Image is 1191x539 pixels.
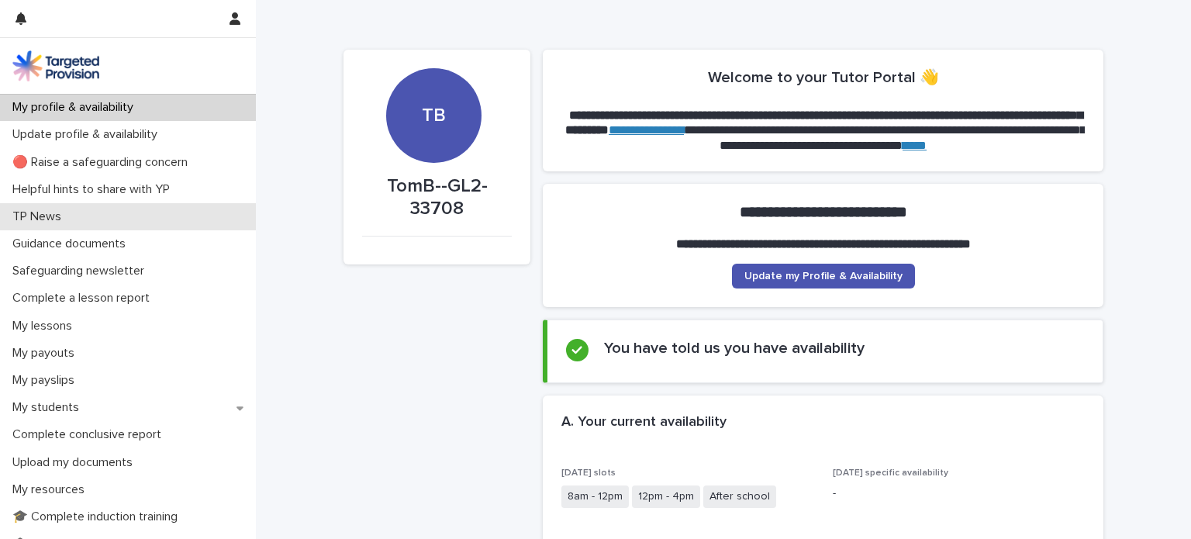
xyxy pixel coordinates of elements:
span: [DATE] specific availability [833,468,948,478]
span: [DATE] slots [561,468,616,478]
span: 8am - 12pm [561,485,629,508]
h2: You have told us you have availability [604,339,865,358]
p: Complete conclusive report [6,427,174,442]
a: Update my Profile & Availability [732,264,915,289]
span: 12pm - 4pm [632,485,700,508]
p: TomB--GL2-33708 [362,175,512,220]
p: Complete a lesson report [6,291,162,306]
img: M5nRWzHhSzIhMunXDL62 [12,50,99,81]
p: My payouts [6,346,87,361]
p: My resources [6,482,97,497]
span: After school [703,485,776,508]
p: 🎓 Complete induction training [6,510,190,524]
p: Safeguarding newsletter [6,264,157,278]
p: Update profile & availability [6,127,170,142]
p: Guidance documents [6,237,138,251]
p: My lessons [6,319,85,333]
div: TB [386,10,481,127]
p: Upload my documents [6,455,145,470]
p: My payslips [6,373,87,388]
p: TP News [6,209,74,224]
span: Update my Profile & Availability [744,271,903,282]
p: - [833,485,1086,502]
p: My profile & availability [6,100,146,115]
h2: Welcome to your Tutor Portal 👋 [708,68,939,87]
p: 🔴 Raise a safeguarding concern [6,155,200,170]
p: My students [6,400,91,415]
h2: A. Your current availability [561,414,727,431]
p: Helpful hints to share with YP [6,182,182,197]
